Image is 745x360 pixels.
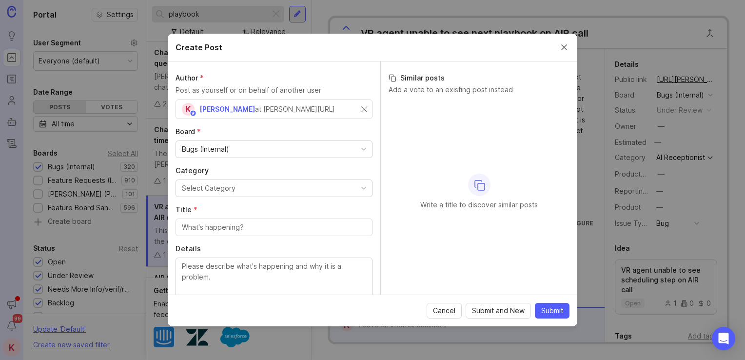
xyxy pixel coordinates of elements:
h3: Similar posts [389,73,569,83]
span: Cancel [433,306,455,316]
button: Cancel [427,303,462,319]
div: at [PERSON_NAME][URL] [255,104,335,115]
div: Select Category [182,183,235,194]
div: K [182,103,195,116]
div: Bugs (Internal) [182,144,229,155]
span: [PERSON_NAME] [199,105,255,113]
input: What's happening? [182,222,366,233]
p: Post as yourself or on behalf of another user [176,85,372,96]
span: Title (required) [176,205,197,214]
span: Submit [541,306,563,316]
button: Submit and New [466,303,531,319]
label: Category [176,166,372,176]
div: Open Intercom Messenger [712,327,735,350]
button: Close create post modal [559,42,569,53]
span: Board (required) [176,127,201,136]
p: Write a title to discover similar posts [420,200,538,210]
h2: Create Post [176,41,222,53]
p: Add a vote to an existing post instead [389,85,569,95]
img: member badge [190,110,197,117]
span: Author (required) [176,74,204,82]
button: Submit [535,303,569,319]
span: Submit and New [472,306,525,316]
label: Details [176,244,372,254]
